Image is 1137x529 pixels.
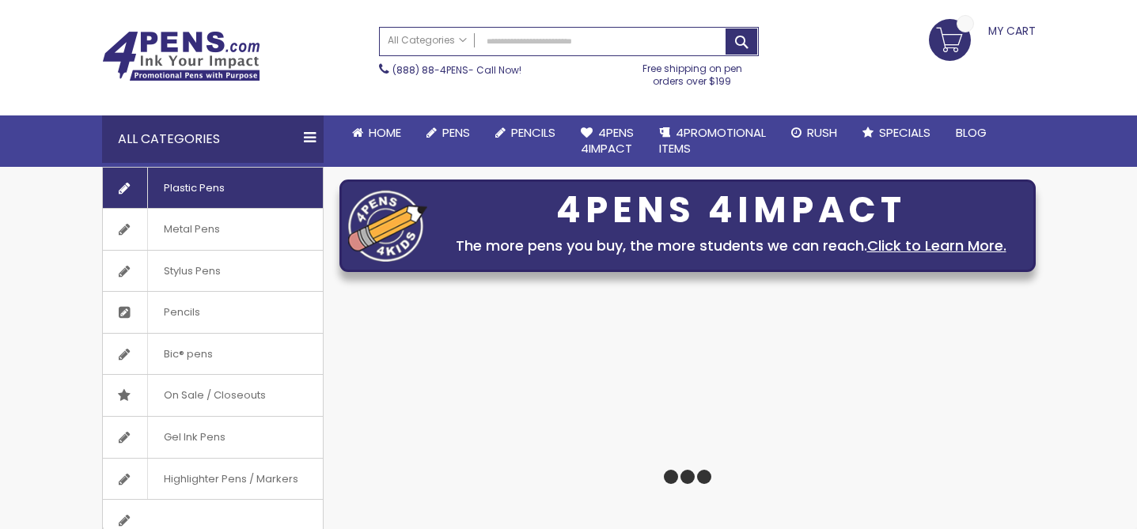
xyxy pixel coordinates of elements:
[392,63,521,77] span: - Call Now!
[435,235,1027,257] div: The more pens you buy, the more students we can reach.
[103,251,323,292] a: Stylus Pens
[147,375,282,416] span: On Sale / Closeouts
[414,115,483,150] a: Pens
[103,375,323,416] a: On Sale / Closeouts
[147,209,236,250] span: Metal Pens
[956,124,987,141] span: Blog
[879,124,930,141] span: Specials
[380,28,475,54] a: All Categories
[659,124,766,157] span: 4PROMOTIONAL ITEMS
[102,31,260,81] img: 4Pens Custom Pens and Promotional Products
[147,334,229,375] span: Bic® pens
[511,124,555,141] span: Pencils
[626,56,759,88] div: Free shipping on pen orders over $199
[646,115,779,167] a: 4PROMOTIONALITEMS
[147,168,241,209] span: Plastic Pens
[147,292,216,333] span: Pencils
[435,194,1027,227] div: 4PENS 4IMPACT
[779,115,850,150] a: Rush
[103,168,323,209] a: Plastic Pens
[943,115,999,150] a: Blog
[103,417,323,458] a: Gel Ink Pens
[103,334,323,375] a: Bic® pens
[807,124,837,141] span: Rush
[442,124,470,141] span: Pens
[581,124,634,157] span: 4Pens 4impact
[388,34,467,47] span: All Categories
[103,459,323,500] a: Highlighter Pens / Markers
[369,124,401,141] span: Home
[147,251,237,292] span: Stylus Pens
[103,209,323,250] a: Metal Pens
[339,115,414,150] a: Home
[850,115,943,150] a: Specials
[103,292,323,333] a: Pencils
[102,115,324,163] div: All Categories
[147,417,241,458] span: Gel Ink Pens
[147,459,314,500] span: Highlighter Pens / Markers
[568,115,646,167] a: 4Pens4impact
[483,115,568,150] a: Pencils
[348,190,427,262] img: four_pen_logo.png
[867,236,1006,255] a: Click to Learn More.
[392,63,468,77] a: (888) 88-4PENS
